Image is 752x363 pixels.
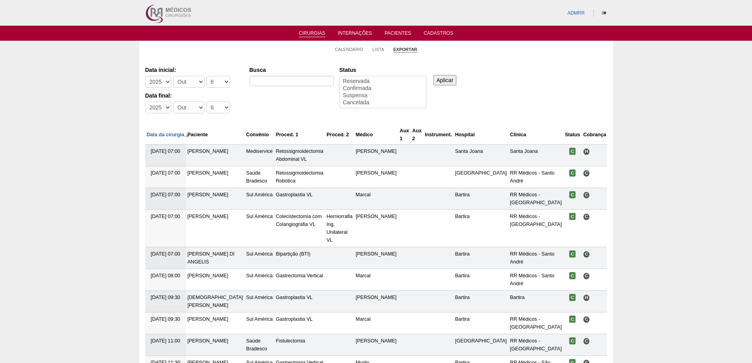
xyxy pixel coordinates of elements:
[147,132,189,137] a: Data da cirurgia
[423,125,454,145] th: Instrument.
[411,125,423,145] th: Aux 2
[454,291,508,312] td: Bartira
[145,66,242,74] label: Data inicial:
[299,30,325,37] a: Cirurgias
[151,295,180,300] span: [DATE] 09:30
[325,210,354,247] td: Herniorrafia Ing. Unilateral VL
[186,269,245,291] td: [PERSON_NAME]
[583,170,590,177] span: Consultório
[583,273,590,279] span: Consultório
[274,188,325,210] td: Gastroplastia VL
[583,251,590,258] span: Consultório
[274,210,325,247] td: Colecistectomia com Colangiografia VL
[186,145,245,166] td: [PERSON_NAME]
[354,145,398,166] td: [PERSON_NAME]
[508,125,563,145] th: Clínica
[581,125,608,145] th: Cobrança
[563,125,582,145] th: Status
[569,213,576,220] span: Confirmada
[569,272,576,279] span: Confirmada
[569,169,576,177] span: Confirmada
[372,47,384,52] a: Lista
[338,30,372,38] a: Internações
[245,291,274,312] td: Sul América
[186,312,245,334] td: [PERSON_NAME]
[583,294,590,301] span: Hospital
[151,273,180,278] span: [DATE] 08:00
[184,133,189,138] img: ordem decrescente
[339,66,426,74] label: Status
[508,312,563,334] td: RR Médicos - [GEOGRAPHIC_DATA]
[583,338,590,344] span: Consultório
[151,338,180,344] span: [DATE] 11:00
[354,334,398,356] td: [PERSON_NAME]
[454,188,508,210] td: Bartira
[245,125,274,145] th: Convênio
[186,334,245,356] td: [PERSON_NAME]
[245,210,274,247] td: Sul América
[274,312,325,334] td: Gastroplastia VL
[186,125,245,145] th: Paciente
[354,166,398,188] td: [PERSON_NAME]
[583,316,590,323] span: Consultório
[335,47,363,52] a: Calendário
[602,11,606,15] i: Sair
[151,192,180,197] span: [DATE] 07:00
[245,269,274,291] td: Sul América
[454,166,508,188] td: [GEOGRAPHIC_DATA]
[569,250,576,258] span: Confirmada
[433,75,457,85] input: Aplicar
[454,247,508,269] td: Bartira
[569,148,576,155] span: Confirmada
[508,269,563,291] td: RR Médicos - Santo André
[354,247,398,269] td: [PERSON_NAME]
[384,30,411,38] a: Pacientes
[274,145,325,166] td: Retossigmoidectomia Abdominal VL
[569,191,576,198] span: Confirmada
[354,291,398,312] td: [PERSON_NAME]
[508,291,563,312] td: Bartira
[274,166,325,188] td: Retossigmoidectomia Robótica
[245,312,274,334] td: Sul América
[245,188,274,210] td: Sul América
[151,316,180,322] span: [DATE] 09:30
[354,188,398,210] td: Marcal
[583,192,590,198] span: Consultório
[342,85,424,92] option: Confirmada
[186,166,245,188] td: [PERSON_NAME]
[424,30,453,38] a: Cadastros
[393,47,417,53] a: Exportar
[186,247,245,269] td: [PERSON_NAME] DI ANGELIS
[151,170,180,176] span: [DATE] 07:00
[508,210,563,247] td: RR Médicos - [GEOGRAPHIC_DATA]
[398,125,411,145] th: Aux 1
[145,92,242,100] label: Data final:
[186,291,245,312] td: [DEMOGRAPHIC_DATA] [PERSON_NAME]
[508,188,563,210] td: RR Médicos - [GEOGRAPHIC_DATA]
[342,92,424,99] option: Suspensa
[354,210,398,247] td: [PERSON_NAME]
[508,334,563,356] td: RR Médicos - [GEOGRAPHIC_DATA]
[354,312,398,334] td: Marcal
[508,145,563,166] td: Santa Joana
[249,76,334,86] input: Digite os termos que você deseja procurar.
[245,334,274,356] td: Saúde Bradesco
[567,10,585,16] a: ADMRR
[354,269,398,291] td: Marcal
[454,210,508,247] td: Bartira
[342,78,424,85] option: Reservada
[325,125,354,145] th: Proced. 2
[151,149,180,154] span: [DATE] 07:00
[245,247,274,269] td: Sul América
[186,188,245,210] td: [PERSON_NAME]
[274,291,325,312] td: Gastroplastia VL
[274,334,325,356] td: Fistulectomia
[342,99,424,106] option: Cancelada
[354,125,398,145] th: Médico
[569,337,576,344] span: Confirmada
[274,269,325,291] td: Gastrectomia Vertical
[274,125,325,145] th: Proced. 1
[245,166,274,188] td: Saúde Bradesco
[454,269,508,291] td: Bartira
[454,312,508,334] td: Bartira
